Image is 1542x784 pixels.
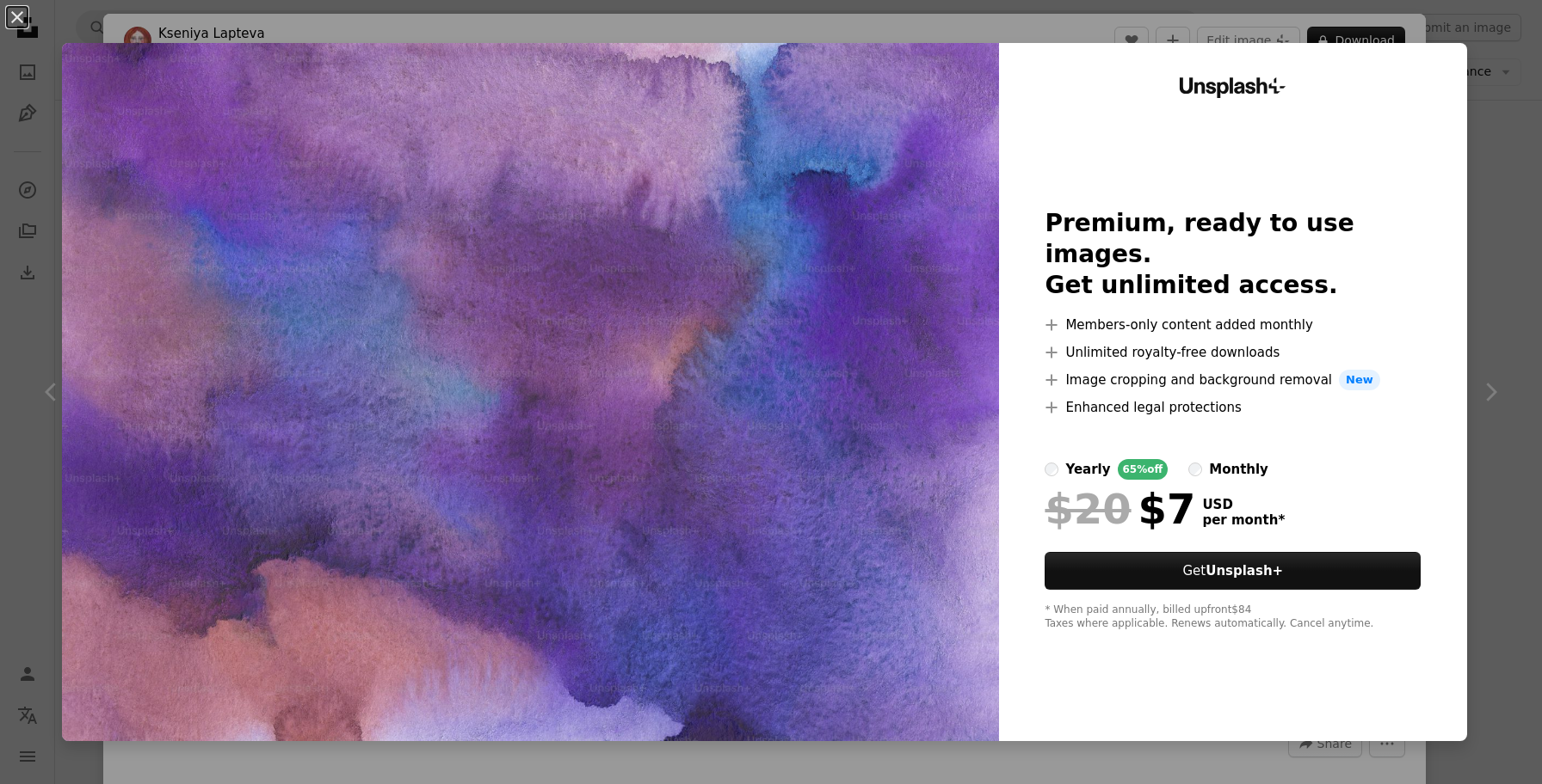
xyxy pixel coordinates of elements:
input: yearly65%off [1045,462,1058,476]
span: $20 [1045,487,1131,531]
span: USD [1202,497,1285,512]
button: GetUnsplash+ [1045,552,1421,590]
div: 65% off [1118,459,1169,480]
li: Unlimited royalty-free downloads [1045,342,1421,363]
div: $7 [1045,487,1195,531]
li: Enhanced legal protections [1045,397,1421,418]
li: Image cropping and background removal [1045,370,1421,390]
span: New [1339,370,1380,390]
div: yearly [1065,459,1110,480]
div: * When paid annually, billed upfront $84 Taxes where applicable. Renews automatically. Cancel any... [1045,603,1421,631]
strong: Unsplash+ [1206,563,1283,579]
input: monthly [1188,462,1202,476]
span: per month * [1202,512,1285,528]
div: monthly [1209,459,1268,480]
h2: Premium, ready to use images. Get unlimited access. [1045,208,1421,301]
li: Members-only content added monthly [1045,315,1421,335]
